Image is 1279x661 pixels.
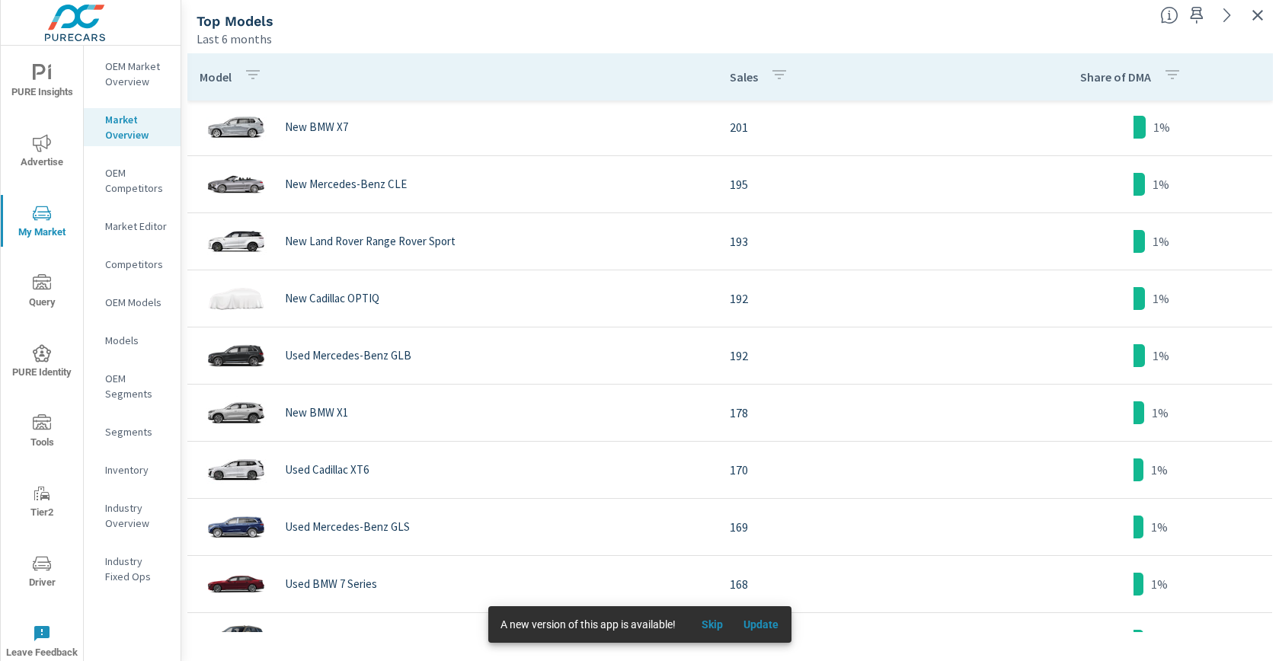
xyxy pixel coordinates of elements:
[730,518,983,536] p: 169
[730,175,983,193] p: 195
[5,554,78,592] span: Driver
[105,295,168,310] p: OEM Models
[105,257,168,272] p: Competitors
[84,253,181,276] div: Competitors
[730,346,983,365] p: 192
[730,118,983,136] p: 201
[730,69,758,85] p: Sales
[197,13,273,29] h5: Top Models
[84,215,181,238] div: Market Editor
[1153,346,1169,365] p: 1%
[5,134,78,171] span: Advertise
[1153,118,1170,136] p: 1%
[105,59,168,89] p: OEM Market Overview
[105,219,168,234] p: Market Editor
[5,64,78,101] span: PURE Insights
[285,235,456,248] p: New Land Rover Range Rover Sport
[285,120,348,134] p: New BMW X7
[730,404,983,422] p: 178
[206,219,267,264] img: glamour
[1151,575,1168,593] p: 1%
[1153,232,1169,251] p: 1%
[1152,404,1169,422] p: 1%
[730,575,983,593] p: 168
[84,458,181,481] div: Inventory
[285,177,407,191] p: New Mercedes-Benz CLE
[1151,461,1168,479] p: 1%
[84,291,181,314] div: OEM Models
[743,618,779,631] span: Update
[105,554,168,584] p: Industry Fixed Ops
[688,612,737,637] button: Skip
[5,204,78,241] span: My Market
[285,292,379,305] p: New Cadillac OPTIQ
[285,577,377,591] p: Used BMW 7 Series
[206,104,267,150] img: glamour
[105,165,168,196] p: OEM Competitors
[500,618,676,631] span: A new version of this app is available!
[84,497,181,535] div: Industry Overview
[206,561,267,607] img: glamour
[730,289,983,308] p: 192
[105,371,168,401] p: OEM Segments
[1151,518,1168,536] p: 1%
[737,612,785,637] button: Update
[285,406,348,420] p: New BMW X1
[694,618,731,631] span: Skip
[285,349,411,362] p: Used Mercedes-Benz GLB
[206,161,267,207] img: glamour
[730,461,983,479] p: 170
[206,276,267,321] img: glamour
[105,500,168,531] p: Industry Overview
[105,424,168,439] p: Segments
[84,161,181,200] div: OEM Competitors
[1080,69,1151,85] p: Share of DMA
[84,55,181,93] div: OEM Market Overview
[105,462,168,477] p: Inventory
[105,333,168,348] p: Models
[285,520,410,534] p: Used Mercedes-Benz GLS
[1245,3,1270,27] button: Exit Fullscreen
[285,463,369,477] p: Used Cadillac XT6
[5,274,78,311] span: Query
[5,484,78,522] span: Tier2
[84,420,181,443] div: Segments
[84,550,181,588] div: Industry Fixed Ops
[84,108,181,146] div: Market Overview
[200,69,232,85] p: Model
[1153,289,1169,308] p: 1%
[730,232,983,251] p: 193
[105,112,168,142] p: Market Overview
[1153,175,1169,193] p: 1%
[5,414,78,452] span: Tools
[206,333,267,378] img: glamour
[84,329,181,352] div: Models
[5,344,78,382] span: PURE Identity
[197,30,272,48] p: Last 6 months
[206,504,267,550] img: glamour
[84,367,181,405] div: OEM Segments
[206,447,267,493] img: glamour
[206,390,267,436] img: glamour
